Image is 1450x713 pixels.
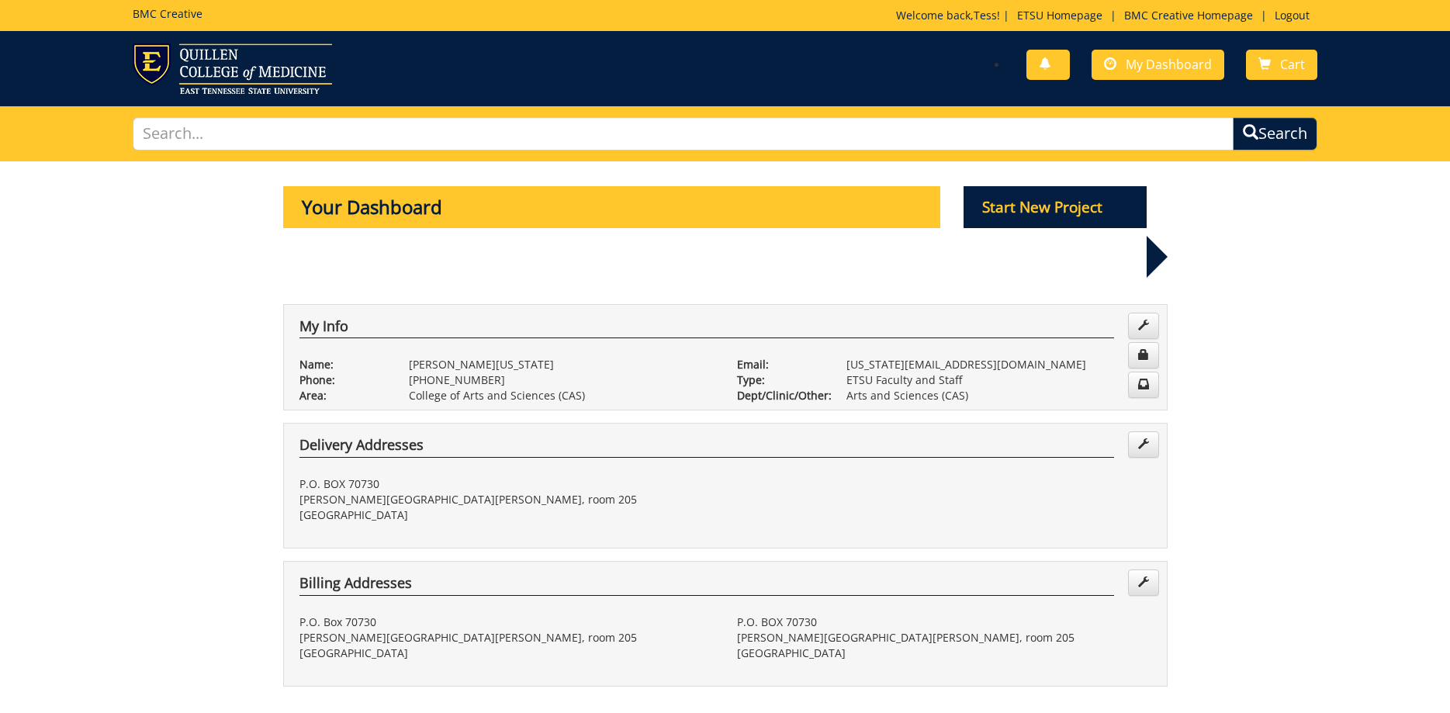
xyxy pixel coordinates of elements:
[409,388,714,403] p: College of Arts and Sciences (CAS)
[846,357,1151,372] p: [US_STATE][EMAIL_ADDRESS][DOMAIN_NAME]
[299,372,386,388] p: Phone:
[1092,50,1224,80] a: My Dashboard
[737,388,823,403] p: Dept/Clinic/Other:
[846,372,1151,388] p: ETSU Faculty and Staff
[299,576,1114,596] h4: Billing Addresses
[299,388,386,403] p: Area:
[1128,342,1159,369] a: Change Password
[299,492,714,507] p: [PERSON_NAME][GEOGRAPHIC_DATA][PERSON_NAME], room 205
[299,646,714,661] p: [GEOGRAPHIC_DATA]
[133,43,332,94] img: ETSU logo
[737,372,823,388] p: Type:
[1233,117,1317,151] button: Search
[1126,56,1212,73] span: My Dashboard
[1128,431,1159,458] a: Edit Addresses
[964,201,1147,216] a: Start New Project
[1128,313,1159,339] a: Edit Info
[299,357,386,372] p: Name:
[1128,372,1159,398] a: Change Communication Preferences
[133,8,202,19] h5: BMC Creative
[299,438,1114,458] h4: Delivery Addresses
[409,372,714,388] p: [PHONE_NUMBER]
[974,8,997,22] a: Tess
[737,646,1151,661] p: [GEOGRAPHIC_DATA]
[1116,8,1261,22] a: BMC Creative Homepage
[1267,8,1317,22] a: Logout
[1128,569,1159,596] a: Edit Addresses
[299,476,714,492] p: P.O. BOX 70730
[283,186,941,228] p: Your Dashboard
[737,357,823,372] p: Email:
[1280,56,1305,73] span: Cart
[299,507,714,523] p: [GEOGRAPHIC_DATA]
[964,186,1147,228] p: Start New Project
[299,630,714,646] p: [PERSON_NAME][GEOGRAPHIC_DATA][PERSON_NAME], room 205
[299,319,1114,339] h4: My Info
[737,630,1151,646] p: [PERSON_NAME][GEOGRAPHIC_DATA][PERSON_NAME], room 205
[896,8,1317,23] p: Welcome back, ! | | |
[1246,50,1317,80] a: Cart
[299,614,714,630] p: P.O. Box 70730
[133,117,1234,151] input: Search...
[409,357,714,372] p: [PERSON_NAME][US_STATE]
[737,614,1151,630] p: P.O. BOX 70730
[1009,8,1110,22] a: ETSU Homepage
[846,388,1151,403] p: Arts and Sciences (CAS)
